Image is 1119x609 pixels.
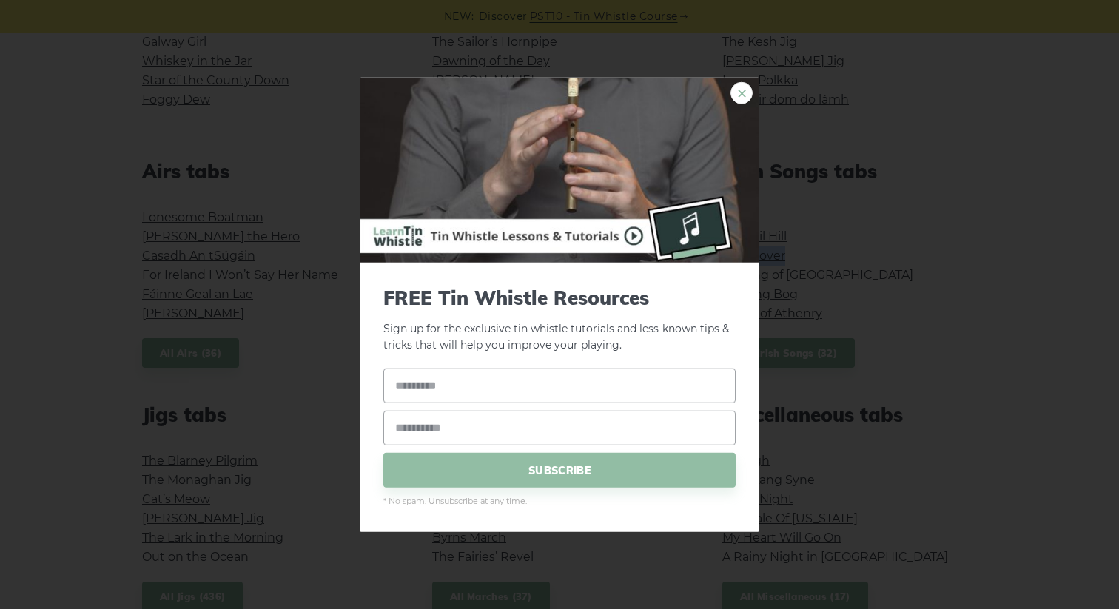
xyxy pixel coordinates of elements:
[383,286,736,309] span: FREE Tin Whistle Resources
[383,495,736,508] span: * No spam. Unsubscribe at any time.
[360,77,759,262] img: Tin Whistle Buying Guide Preview
[383,453,736,488] span: SUBSCRIBE
[730,81,753,104] a: ×
[383,286,736,354] p: Sign up for the exclusive tin whistle tutorials and less-known tips & tricks that will help you i...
